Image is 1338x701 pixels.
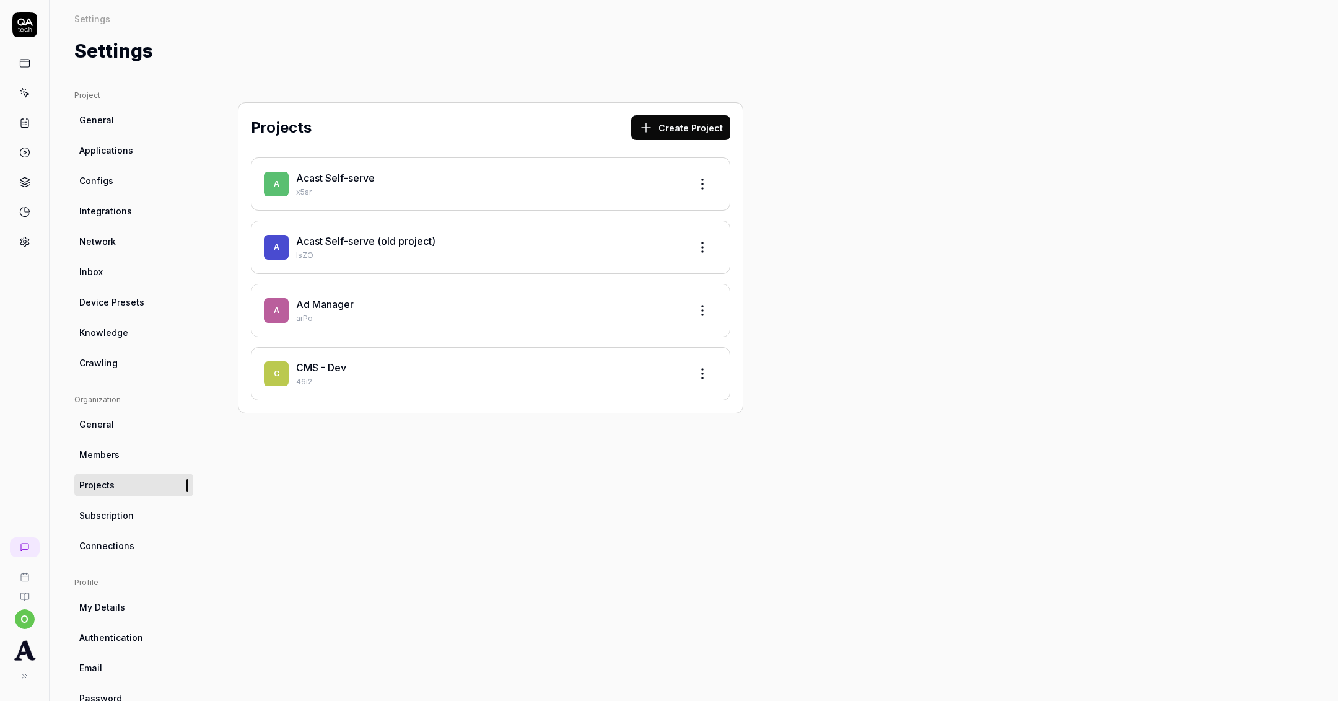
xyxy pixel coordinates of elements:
h2: Projects [251,117,312,139]
a: Knowledge [74,321,193,344]
button: Acast Logo [5,629,44,664]
a: Book a call with us [5,562,44,582]
span: C [264,361,289,386]
a: Documentation [5,582,44,602]
span: Email [79,661,102,674]
span: Crawling [79,356,118,369]
p: 46i2 [296,376,680,387]
a: Inbox [74,260,193,283]
span: Configs [79,174,113,187]
a: Connections [74,534,193,557]
button: o [15,609,35,629]
p: IsZO [296,250,680,261]
button: Create Project [631,115,730,140]
a: Authentication [74,626,193,649]
div: Profile [74,577,193,588]
a: General [74,413,193,436]
a: Subscription [74,504,193,527]
p: arPo [296,313,680,324]
a: Email [74,656,193,679]
span: Integrations [79,205,132,218]
span: Connections [79,539,134,552]
span: My Details [79,601,125,614]
span: General [79,113,114,126]
span: Inbox [79,265,103,278]
a: Members [74,443,193,466]
div: Project [74,90,193,101]
span: A [264,298,289,323]
a: New conversation [10,537,40,557]
span: Subscription [79,509,134,522]
div: Settings [74,12,110,25]
span: General [79,418,114,431]
span: Network [79,235,116,248]
span: Applications [79,144,133,157]
span: Knowledge [79,326,128,339]
a: Network [74,230,193,253]
a: Device Presets [74,291,193,314]
a: Ad Manager [296,298,354,311]
span: A [264,172,289,196]
a: Configs [74,169,193,192]
a: Crawling [74,351,193,374]
span: Members [79,448,120,461]
a: My Details [74,596,193,619]
a: Acast Self-serve (old project) [296,235,435,247]
a: General [74,108,193,131]
a: Projects [74,474,193,496]
img: Acast Logo [14,639,36,661]
h1: Settings [74,37,153,65]
p: x5sr [296,187,680,198]
a: Acast Self-serve [296,172,375,184]
span: Device Presets [79,296,144,309]
div: Organization [74,394,193,405]
a: Applications [74,139,193,162]
a: Integrations [74,200,193,223]
a: CMS - Dev [296,361,346,374]
span: A [264,235,289,260]
span: Authentication [79,631,143,644]
span: Projects [79,478,115,492]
